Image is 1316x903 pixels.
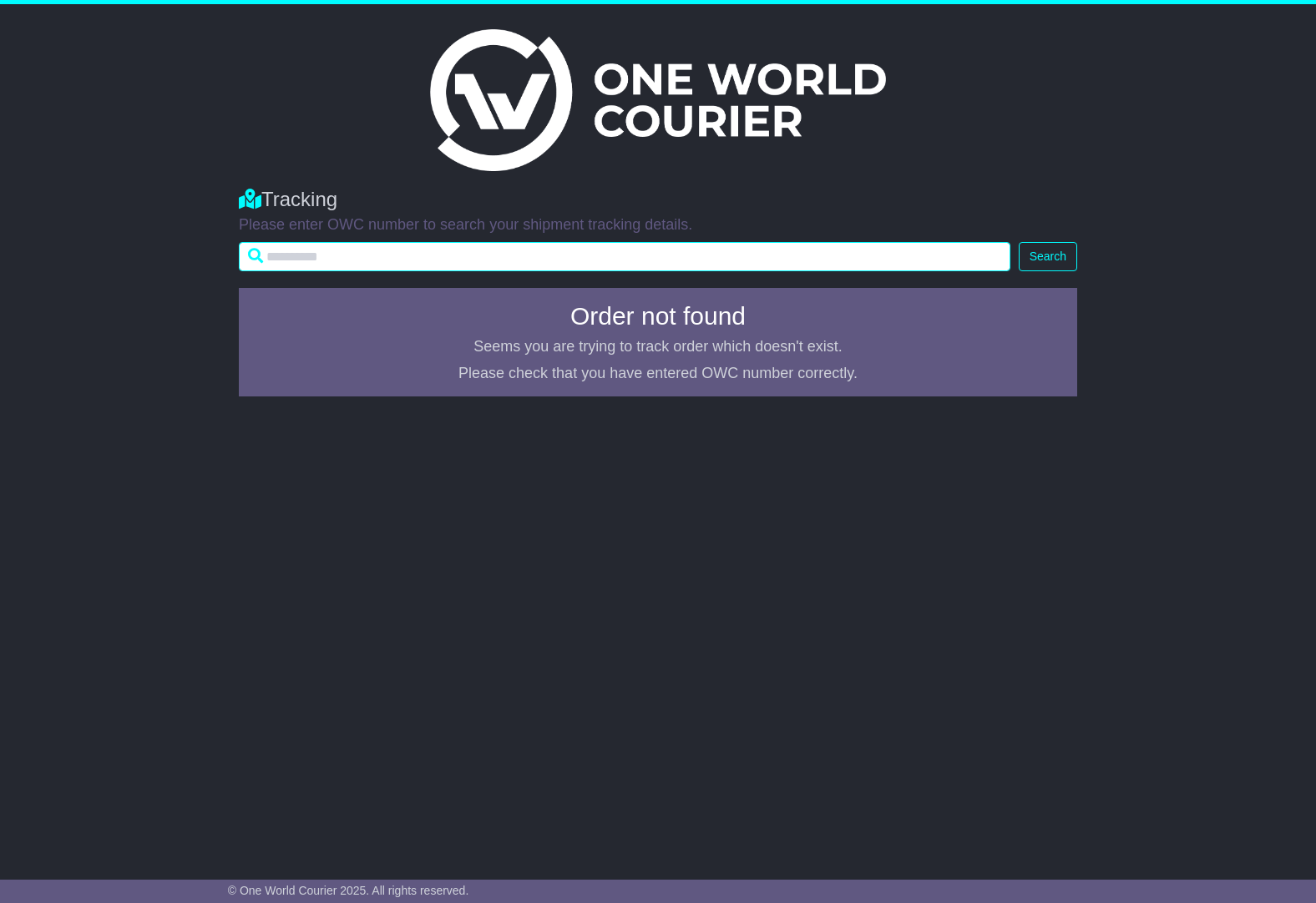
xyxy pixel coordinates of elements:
[430,29,886,171] img: Light
[228,884,469,897] span: © One World Courier 2025. All rights reserved.
[249,338,1067,356] p: Seems you are trying to track order which doesn't exist.
[239,188,1077,212] div: Tracking
[239,216,1077,235] p: Please enter OWC number to search your shipment tracking details.
[249,302,1067,330] h4: Order not found
[1019,242,1077,271] button: Search
[249,365,1067,383] p: Please check that you have entered OWC number correctly.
